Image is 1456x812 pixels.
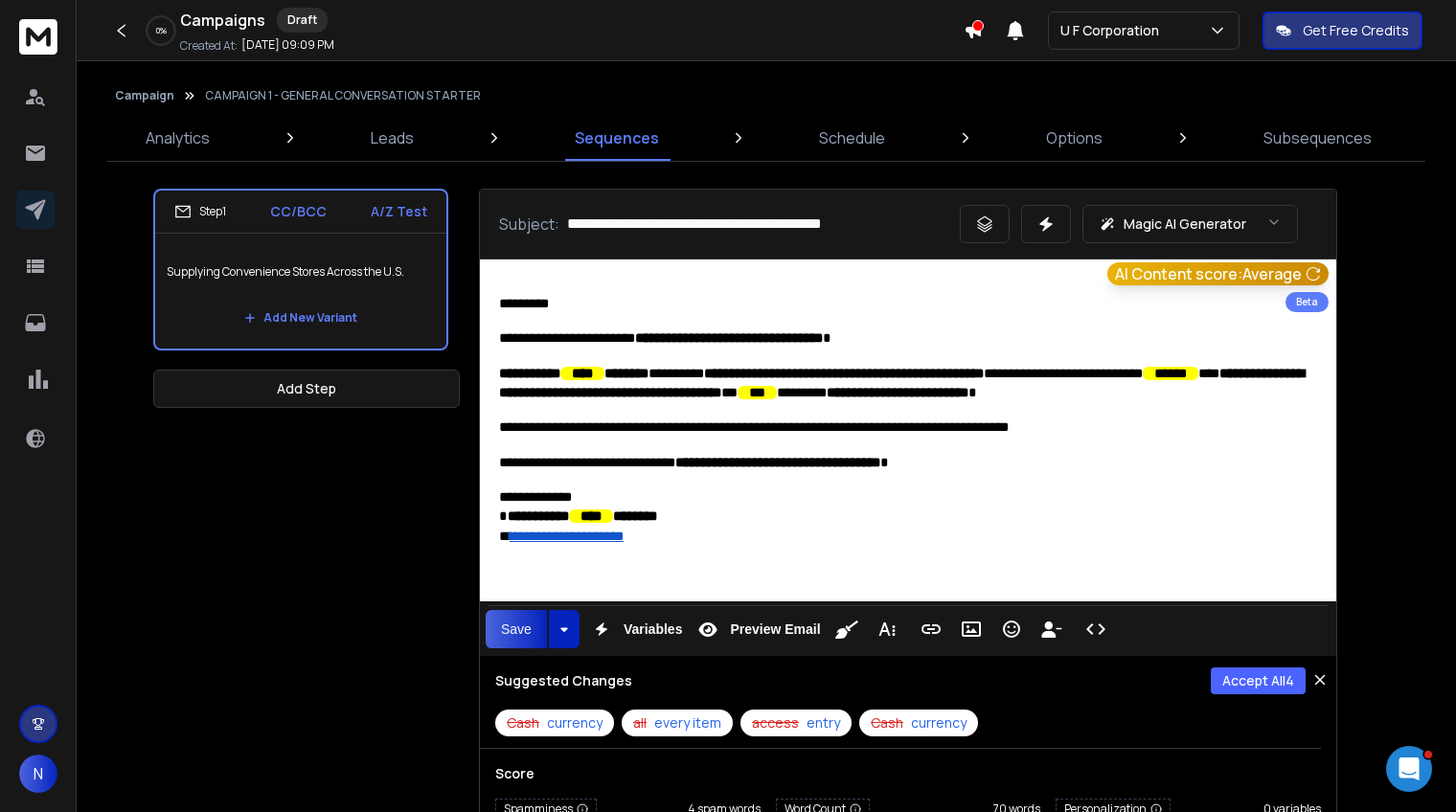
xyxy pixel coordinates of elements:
button: Add New Variant [229,299,373,337]
button: Insert Unsubscribe Link [1034,610,1070,648]
p: Options [1046,126,1103,149]
a: Leads [359,115,425,161]
button: Insert Link (⌘K) [913,610,949,648]
p: Created At: [180,38,238,54]
span: Cash [871,713,903,733]
p: CAMPAIGN 1 - GENERAL CONVERSATION STARTER [205,88,481,103]
button: Campaign [115,88,174,103]
span: currency [547,713,603,733]
p: 0 % [156,25,167,36]
a: Sequences [563,115,671,161]
p: A/Z Test [371,202,427,221]
p: CC/BCC [270,202,327,221]
span: access [752,713,799,733]
span: Cash [507,713,539,733]
span: currency [911,713,967,733]
span: all [633,713,647,733]
a: Schedule [808,115,897,161]
button: Magic AI Generator [1082,205,1298,243]
button: Code View [1078,610,1114,648]
button: Save [486,610,547,648]
div: Step 1 [174,203,226,220]
p: [DATE] 09:09 PM [241,37,334,53]
button: Preview Email [690,610,824,648]
span: Preview Email [726,621,824,638]
p: Subject: [499,213,559,236]
p: Supplying Convenience Stores Across the U.S. [167,245,435,299]
button: AI Content score:Average [1107,262,1329,285]
p: Magic AI Generator [1124,214,1246,234]
p: Analytics [146,126,210,149]
button: Variables [583,610,687,648]
a: Subsequences [1252,115,1383,161]
iframe: Intercom live chat [1386,746,1432,792]
button: Accept All4 [1211,667,1306,694]
div: Beta [1285,292,1329,312]
p: U F Corporation [1060,21,1167,40]
button: N [19,755,57,793]
a: Analytics [134,115,221,161]
span: every item [654,713,721,733]
button: Get Free Credits [1263,11,1422,50]
p: Sequences [575,126,659,149]
button: Emoticons [993,610,1030,648]
div: Draft [277,8,328,33]
h1: Campaigns [180,9,265,32]
h3: Score [495,764,1321,783]
span: entry [807,713,840,733]
button: More Text [869,610,905,648]
h3: Suggested Changes [495,671,632,690]
button: Add Step [153,370,460,408]
button: Insert Image (⌘P) [953,610,990,648]
a: Options [1035,115,1114,161]
li: Step1CC/BCCA/Z TestSupplying Convenience Stores Across the U.S.Add New Variant [153,189,448,350]
p: Subsequences [1263,126,1372,149]
span: Variables [620,621,687,638]
p: Leads [371,126,414,149]
p: Schedule [819,126,885,149]
p: Get Free Credits [1303,21,1409,40]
